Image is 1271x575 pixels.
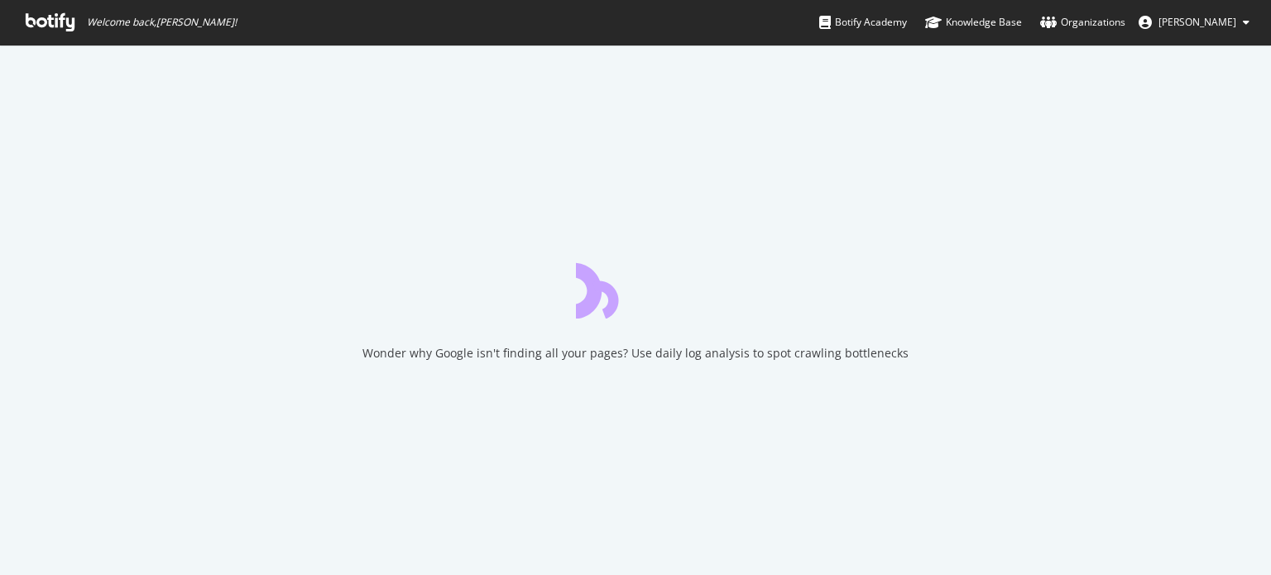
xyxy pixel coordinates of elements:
[1158,15,1236,29] span: frederic Devigne
[1125,9,1263,36] button: [PERSON_NAME]
[1040,14,1125,31] div: Organizations
[362,345,909,362] div: Wonder why Google isn't finding all your pages? Use daily log analysis to spot crawling bottlenecks
[925,14,1022,31] div: Knowledge Base
[87,16,237,29] span: Welcome back, [PERSON_NAME] !
[819,14,907,31] div: Botify Academy
[576,259,695,319] div: animation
